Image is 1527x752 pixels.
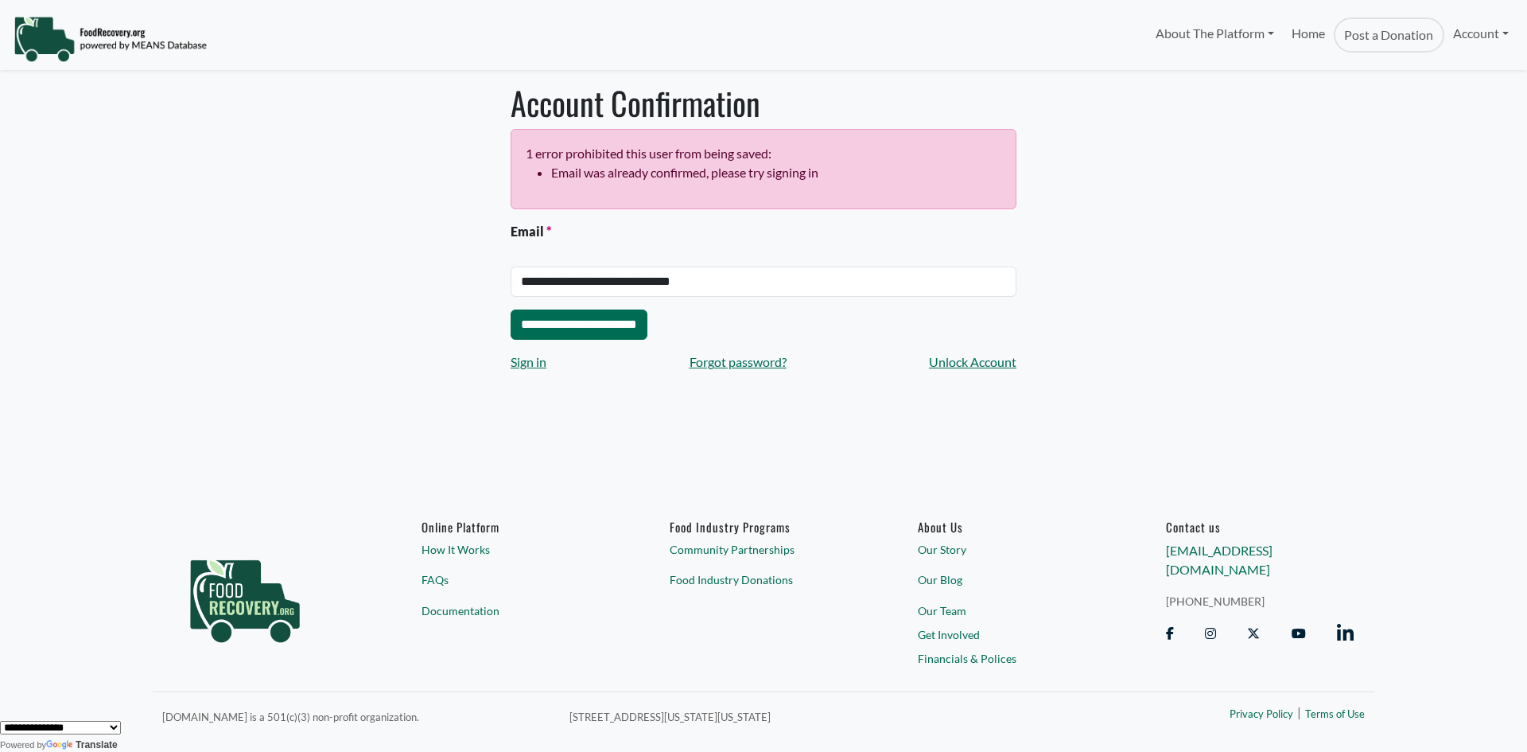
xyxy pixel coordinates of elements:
[46,739,118,750] a: Translate
[569,707,1059,726] p: [STREET_ADDRESS][US_STATE][US_STATE]
[1305,707,1365,723] a: Terms of Use
[929,353,1016,372] a: Unlock Account
[670,571,857,588] a: Food Industry Donations
[422,602,609,619] a: Documentation
[918,626,1105,643] a: Get Involved
[422,571,609,588] a: FAQs
[1166,520,1354,534] h6: Contact us
[1283,18,1334,53] a: Home
[511,222,551,241] label: Email
[1166,593,1354,610] a: [PHONE_NUMBER]
[1230,707,1293,723] a: Privacy Policy
[14,15,207,63] img: NavigationLogo_FoodRecovery-91c16205cd0af1ed486a0f1a7774a6544ea792ac00100771e7dd3ec7c0e58e41.png
[422,541,609,558] a: How It Works
[918,541,1105,558] a: Our Story
[551,163,1002,182] li: Email was already confirmed, please try signing in
[162,707,550,726] p: [DOMAIN_NAME] is a 501(c)(3) non-profit organization.
[690,353,787,372] a: Forgot password?
[670,520,857,534] h6: Food Industry Programs
[1146,18,1282,49] a: About The Platform
[670,541,857,558] a: Community Partnerships
[918,520,1105,534] a: About Us
[511,129,1016,209] div: 1 error prohibited this user from being saved:
[173,520,317,671] img: food_recovery_green_logo-76242d7a27de7ed26b67be613a865d9c9037ba317089b267e0515145e5e51427.png
[1334,18,1443,53] a: Post a Donation
[1166,543,1272,577] a: [EMAIL_ADDRESS][DOMAIN_NAME]
[1297,703,1301,722] span: |
[918,602,1105,619] a: Our Team
[422,520,609,534] h6: Online Platform
[511,84,1016,122] h1: Account Confirmation
[46,740,76,751] img: Google Translate
[918,649,1105,666] a: Financials & Polices
[918,571,1105,588] a: Our Blog
[511,353,546,372] a: Sign in
[1444,18,1517,49] a: Account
